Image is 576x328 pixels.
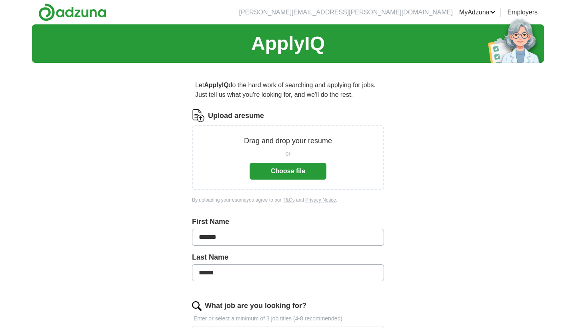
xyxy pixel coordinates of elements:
[204,82,228,88] strong: ApplyIQ
[192,216,384,227] label: First Name
[38,3,106,21] img: Adzuna logo
[239,8,452,17] li: [PERSON_NAME][EMAIL_ADDRESS][PERSON_NAME][DOMAIN_NAME]
[459,8,496,17] a: MyAdzuna
[192,109,205,122] img: CV Icon
[305,197,336,203] a: Privacy Notice
[192,252,384,263] label: Last Name
[250,163,326,180] button: Choose file
[283,197,295,203] a: T&Cs
[507,8,538,17] a: Employers
[192,301,202,311] img: search.png
[251,29,325,58] h1: ApplyIQ
[192,77,384,103] p: Let do the hard work of searching and applying for jobs. Just tell us what you're looking for, an...
[208,110,264,121] label: Upload a resume
[244,136,332,146] p: Drag and drop your resume
[192,196,384,204] div: By uploading your resume you agree to our and .
[192,314,384,323] p: Enter or select a minimum of 3 job titles (4-8 recommended)
[286,150,290,158] span: or
[205,300,306,311] label: What job are you looking for?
